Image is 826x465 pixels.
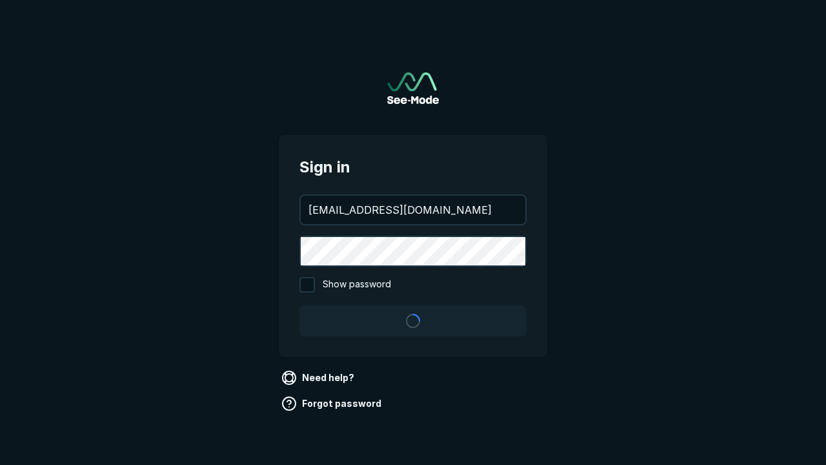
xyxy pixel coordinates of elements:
input: your@email.com [301,196,525,224]
a: Forgot password [279,393,387,414]
span: Show password [323,277,391,293]
a: Go to sign in [387,72,439,104]
span: Sign in [299,156,527,179]
img: See-Mode Logo [387,72,439,104]
a: Need help? [279,367,359,388]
